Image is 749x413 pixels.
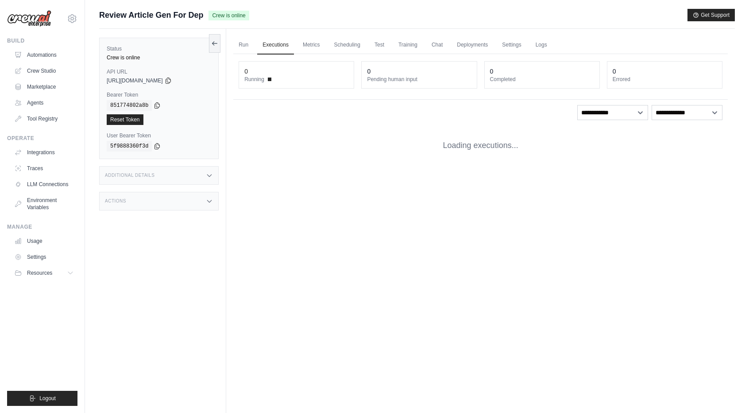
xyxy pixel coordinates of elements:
a: Crew Studio [11,64,77,78]
a: Scheduling [329,36,366,55]
button: Get Support [687,9,735,21]
span: Crew is online [208,11,249,20]
a: Executions [257,36,294,55]
dt: Completed [490,76,594,83]
a: Agents [11,96,77,110]
a: Tool Registry [11,112,77,126]
div: Loading executions... [233,125,728,166]
a: Settings [497,36,526,55]
a: Usage [11,234,77,248]
div: 0 [367,67,371,76]
a: Test [369,36,390,55]
a: Metrics [297,36,325,55]
span: Review Article Gen For Dep [99,9,203,21]
a: Marketplace [11,80,77,94]
a: Integrations [11,145,77,160]
a: Run [233,36,254,55]
div: Crew is online [107,54,211,61]
a: Automations [11,48,77,62]
span: [URL][DOMAIN_NAME] [107,77,163,84]
label: User Bearer Token [107,132,211,139]
span: Running [244,76,264,83]
button: Logout [7,391,77,406]
dt: Errored [613,76,717,83]
a: Traces [11,161,77,175]
a: Environment Variables [11,193,77,214]
h3: Additional Details [105,173,154,178]
a: Reset Token [107,114,143,125]
div: Operate [7,135,77,142]
code: 851774802a8b [107,100,152,111]
code: 5f9888360f3d [107,141,152,152]
div: Build [7,37,77,44]
a: Deployments [452,36,493,55]
a: Settings [11,250,77,264]
button: Resources [11,266,77,280]
label: Bearer Token [107,91,211,98]
img: Logo [7,10,51,27]
div: Manage [7,223,77,230]
a: LLM Connections [11,177,77,191]
label: Status [107,45,211,52]
label: API URL [107,68,211,75]
dt: Pending human input [367,76,471,83]
div: 0 [490,67,494,76]
a: Logs [530,36,552,55]
div: 0 [244,67,248,76]
div: 0 [613,67,616,76]
span: Logout [39,395,56,402]
h3: Actions [105,199,126,204]
a: Training [393,36,423,55]
a: Chat [426,36,448,55]
span: Resources [27,269,52,277]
